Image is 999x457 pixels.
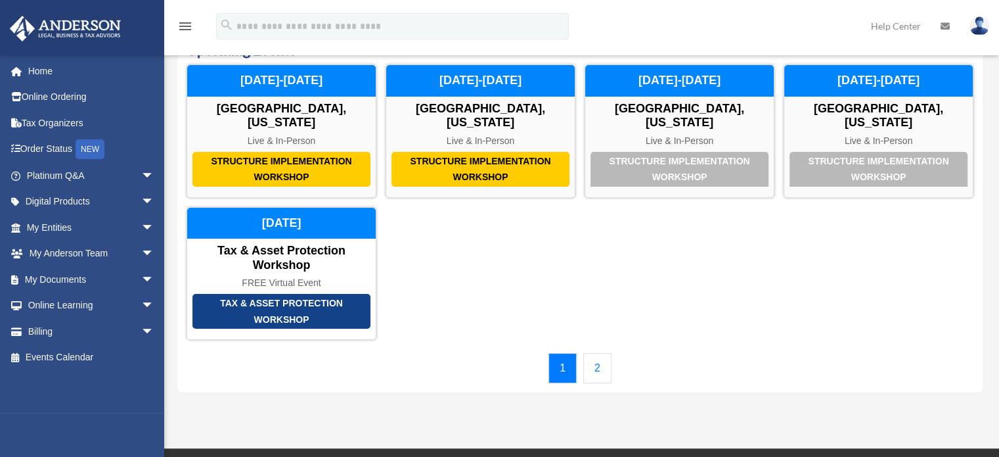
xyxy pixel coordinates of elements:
a: Structure Implementation Workshop [GEOGRAPHIC_DATA], [US_STATE] Live & In-Person [DATE]-[DATE] [187,64,376,197]
div: Live & In-Person [187,135,376,147]
div: [GEOGRAPHIC_DATA], [US_STATE] [784,102,973,130]
a: Events Calendar [9,345,167,371]
div: FREE Virtual Event [187,277,376,289]
div: [GEOGRAPHIC_DATA], [US_STATE] [187,102,376,130]
a: Tax Organizers [9,110,174,136]
span: arrow_drop_down [141,318,167,345]
a: My Entitiesarrow_drop_down [9,214,174,241]
a: Order StatusNEW [9,136,174,163]
a: My Documentsarrow_drop_down [9,266,174,293]
img: User Pic [969,16,989,36]
a: Online Ordering [9,84,174,110]
div: Structure Implementation Workshop [789,152,967,187]
a: Tax & Asset Protection Workshop Tax & Asset Protection Workshop FREE Virtual Event [DATE] [187,207,376,340]
div: Structure Implementation Workshop [391,152,569,187]
span: arrow_drop_down [141,189,167,216]
a: My Anderson Teamarrow_drop_down [9,241,174,267]
i: search [219,18,234,32]
div: Tax & Asset Protection Workshop [187,244,376,272]
span: arrow_drop_down [141,241,167,268]
div: [GEOGRAPHIC_DATA], [US_STATE] [386,102,575,130]
div: Tax & Asset Protection Workshop [192,294,370,329]
a: Structure Implementation Workshop [GEOGRAPHIC_DATA], [US_STATE] Live & In-Person [DATE]-[DATE] [386,64,575,197]
a: Home [9,58,174,84]
div: Structure Implementation Workshop [590,152,768,187]
span: arrow_drop_down [141,293,167,320]
span: arrow_drop_down [141,162,167,189]
div: [DATE] [187,208,376,239]
span: arrow_drop_down [141,266,167,293]
div: Structure Implementation Workshop [192,152,370,187]
a: 1 [548,353,577,383]
span: arrow_drop_down [141,214,167,241]
div: [DATE]-[DATE] [386,65,575,97]
div: Live & In-Person [784,135,973,147]
div: [DATE]-[DATE] [585,65,774,97]
a: Structure Implementation Workshop [GEOGRAPHIC_DATA], [US_STATE] Live & In-Person [DATE]-[DATE] [585,64,774,197]
a: Platinum Q&Aarrow_drop_down [9,162,174,189]
a: Structure Implementation Workshop [GEOGRAPHIC_DATA], [US_STATE] Live & In-Person [DATE]-[DATE] [784,64,973,197]
a: menu [177,23,193,34]
a: Billingarrow_drop_down [9,318,174,345]
div: [DATE]-[DATE] [187,65,376,97]
a: Online Learningarrow_drop_down [9,293,174,319]
div: NEW [76,139,104,159]
div: [GEOGRAPHIC_DATA], [US_STATE] [585,102,774,130]
img: Anderson Advisors Platinum Portal [6,16,125,41]
div: Live & In-Person [386,135,575,147]
i: menu [177,18,193,34]
div: [DATE]-[DATE] [784,65,973,97]
div: Live & In-Person [585,135,774,147]
a: Digital Productsarrow_drop_down [9,189,174,215]
a: 2 [583,353,611,383]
